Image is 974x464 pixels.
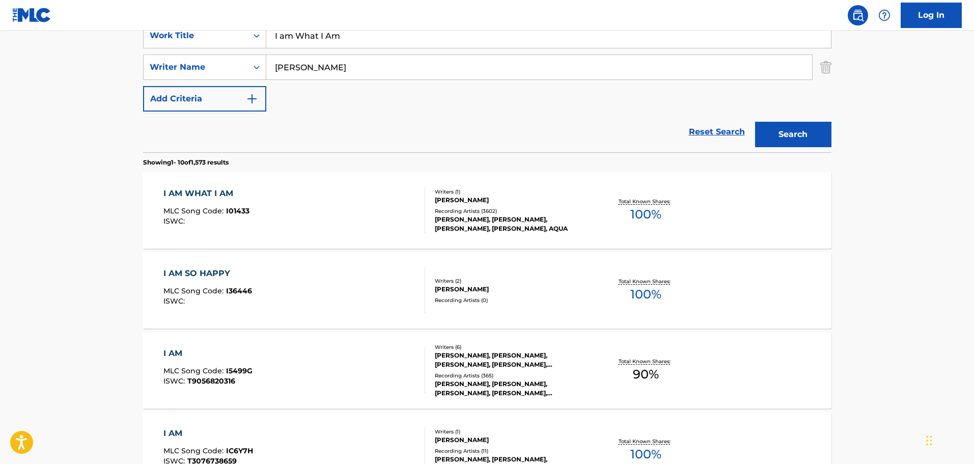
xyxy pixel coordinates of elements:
[163,347,253,360] div: I AM
[226,286,252,295] span: I36446
[163,376,187,386] span: ISWC :
[163,366,226,375] span: MLC Song Code :
[150,30,241,42] div: Work Title
[143,252,831,329] a: I AM SO HAPPYMLC Song Code:I36446ISWC:Writers (2)[PERSON_NAME]Recording Artists (0)Total Known Sh...
[435,435,589,445] div: [PERSON_NAME]
[143,332,831,408] a: I AMMLC Song Code:I5499GISWC:T9056820316Writers (6)[PERSON_NAME], [PERSON_NAME], [PERSON_NAME], [...
[143,23,831,152] form: Search Form
[187,376,235,386] span: T9056820316
[878,9,890,21] img: help
[619,358,673,365] p: Total Known Shares:
[150,61,241,73] div: Writer Name
[435,296,589,304] div: Recording Artists ( 0 )
[435,196,589,205] div: [PERSON_NAME]
[848,5,868,25] a: Public Search
[163,267,252,280] div: I AM SO HAPPY
[926,425,932,456] div: Drag
[163,296,187,306] span: ISWC :
[12,8,51,22] img: MLC Logo
[619,198,673,205] p: Total Known Shares:
[163,216,187,226] span: ISWC :
[630,205,661,224] span: 100 %
[923,415,974,464] iframe: Chat Widget
[435,188,589,196] div: Writers ( 1 )
[163,206,226,215] span: MLC Song Code :
[226,446,253,455] span: IC6Y7H
[435,215,589,233] div: [PERSON_NAME], [PERSON_NAME], [PERSON_NAME], [PERSON_NAME], AQUA
[852,9,864,21] img: search
[226,206,249,215] span: I01433
[163,427,253,440] div: I AM
[874,5,895,25] div: Help
[435,343,589,351] div: Writers ( 6 )
[633,365,659,384] span: 90 %
[143,172,831,249] a: I AM WHAT I AMMLC Song Code:I01433ISWC:Writers (1)[PERSON_NAME]Recording Artists (3602)[PERSON_NA...
[435,277,589,285] div: Writers ( 2 )
[163,286,226,295] span: MLC Song Code :
[619,278,673,285] p: Total Known Shares:
[143,158,229,167] p: Showing 1 - 10 of 1,573 results
[630,445,661,463] span: 100 %
[246,93,258,105] img: 9d2ae6d4665cec9f34b9.svg
[435,285,589,294] div: [PERSON_NAME]
[755,122,831,147] button: Search
[435,447,589,455] div: Recording Artists ( 11 )
[163,446,226,455] span: MLC Song Code :
[163,187,249,200] div: I AM WHAT I AM
[619,438,673,445] p: Total Known Shares:
[435,372,589,379] div: Recording Artists ( 365 )
[435,428,589,435] div: Writers ( 1 )
[630,285,661,304] span: 100 %
[435,351,589,369] div: [PERSON_NAME], [PERSON_NAME], [PERSON_NAME], [PERSON_NAME], [PERSON_NAME], [PERSON_NAME] BEITE
[684,121,750,143] a: Reset Search
[226,366,253,375] span: I5499G
[435,379,589,398] div: [PERSON_NAME], [PERSON_NAME], [PERSON_NAME], [PERSON_NAME], [PERSON_NAME]
[820,54,831,80] img: Delete Criterion
[435,207,589,215] div: Recording Artists ( 3602 )
[143,86,266,112] button: Add Criteria
[901,3,962,28] a: Log In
